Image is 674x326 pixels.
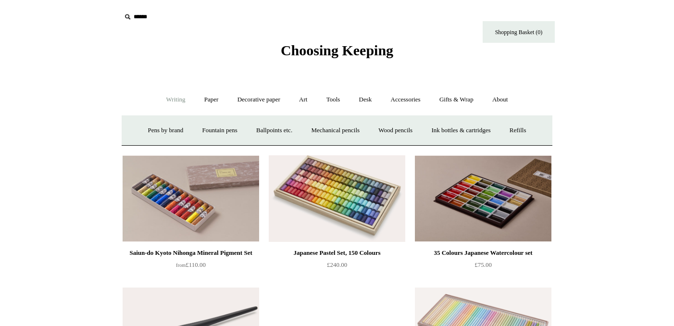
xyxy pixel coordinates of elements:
img: 35 Colours Japanese Watercolour set [415,155,551,242]
a: Pens by brand [139,118,192,143]
a: About [484,87,517,113]
a: Saiun-do Kyoto Nihonga Mineral Pigment Set Saiun-do Kyoto Nihonga Mineral Pigment Set [123,155,259,242]
img: Saiun-do Kyoto Nihonga Mineral Pigment Set [123,155,259,242]
a: Ink bottles & cartridges [423,118,499,143]
a: Ballpoints etc. [248,118,301,143]
a: Paper [196,87,227,113]
a: Japanese Pastel Set, 150 Colours £240.00 [269,247,405,287]
div: Japanese Pastel Set, 150 Colours [271,247,403,259]
div: Saiun-do Kyoto Nihonga Mineral Pigment Set [125,247,257,259]
a: Wood pencils [370,118,421,143]
a: Saiun-do Kyoto Nihonga Mineral Pigment Set from£110.00 [123,247,259,287]
a: Gifts & Wrap [431,87,482,113]
a: Writing [158,87,194,113]
a: Mechanical pencils [302,118,368,143]
span: Choosing Keeping [281,42,393,58]
div: 35 Colours Japanese Watercolour set [417,247,549,259]
a: 35 Colours Japanese Watercolour set 35 Colours Japanese Watercolour set [415,155,551,242]
span: £110.00 [176,261,206,268]
a: Tools [318,87,349,113]
a: Japanese Pastel Set, 150 Colours Japanese Pastel Set, 150 Colours [269,155,405,242]
a: Refills [501,118,535,143]
a: Fountain pens [193,118,246,143]
a: Desk [350,87,381,113]
a: Art [290,87,316,113]
span: from [176,263,186,268]
a: Shopping Basket (0) [483,21,555,43]
a: Accessories [382,87,429,113]
a: Choosing Keeping [281,50,393,57]
a: Decorative paper [229,87,289,113]
img: Japanese Pastel Set, 150 Colours [269,155,405,242]
span: £75.00 [474,261,492,268]
a: 35 Colours Japanese Watercolour set £75.00 [415,247,551,287]
span: £240.00 [327,261,347,268]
